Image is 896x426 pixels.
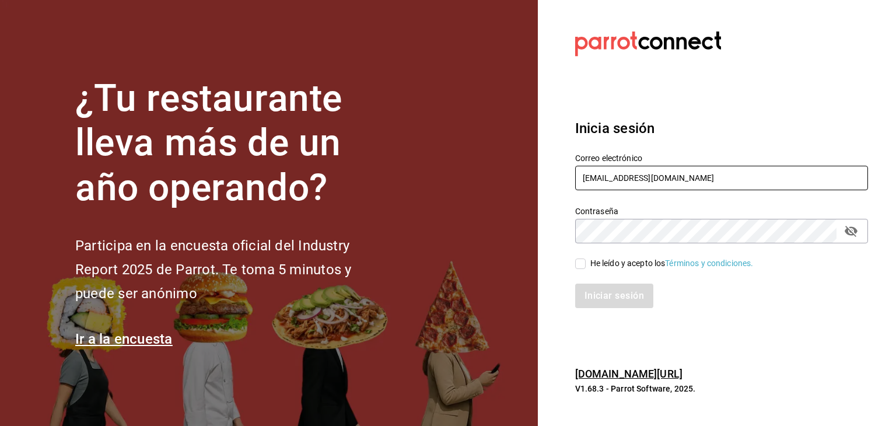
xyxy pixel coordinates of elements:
label: Correo electrónico [575,153,868,162]
h2: Participa en la encuesta oficial del Industry Report 2025 de Parrot. Te toma 5 minutos y puede se... [75,234,390,305]
div: He leído y acepto los [590,257,754,270]
p: V1.68.3 - Parrot Software, 2025. [575,383,868,394]
label: Contraseña [575,207,868,215]
h1: ¿Tu restaurante lleva más de un año operando? [75,76,390,211]
a: [DOMAIN_NAME][URL] [575,368,682,380]
a: Términos y condiciones. [665,259,753,268]
a: Ir a la encuesta [75,331,173,347]
h3: Inicia sesión [575,118,868,139]
input: Ingresa tu correo electrónico [575,166,868,190]
button: passwordField [841,221,861,241]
